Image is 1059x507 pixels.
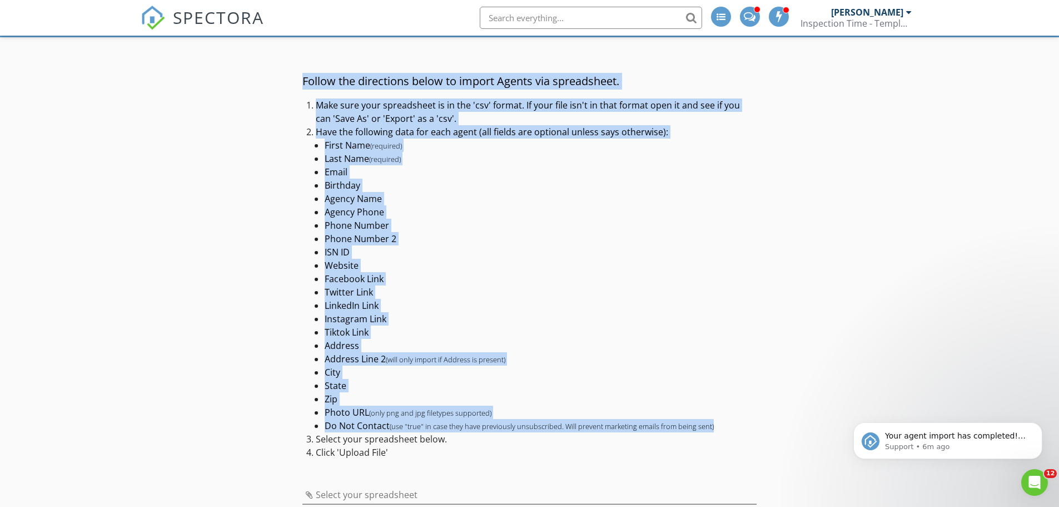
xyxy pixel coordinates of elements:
[325,312,757,326] li: Instagram Link
[325,406,757,419] li: Photo URL
[325,286,757,299] li: Twitter Link
[325,219,757,232] li: Phone Number
[325,152,757,165] li: Last Name
[325,179,757,192] li: Birthday
[325,299,757,312] li: LinkedIn Link
[370,141,402,151] span: (required)
[316,125,757,432] li: Have the following data for each agent (all fields are optional unless says otherwise):
[325,139,757,152] li: First Name
[325,379,757,392] li: State
[316,432,757,446] li: Select your spreadsheet below.
[801,18,912,29] div: Inspection Time - Temple/Waco
[831,7,903,18] div: [PERSON_NAME]
[386,355,505,365] span: (will only import if Address is present)
[325,165,757,179] li: Email
[325,326,757,339] li: Tiktok Link
[325,259,757,272] li: Website
[325,192,757,205] li: Agency Name
[837,399,1059,477] iframe: Intercom notifications message
[325,352,757,366] li: Address Line 2
[480,7,702,29] input: Search everything...
[325,272,757,286] li: Facebook Link
[302,486,757,504] input: Select your spreadsheet
[325,339,757,352] li: Address
[141,15,264,38] a: SPECTORA
[325,419,757,432] li: Do Not Contact
[141,6,165,30] img: The Best Home Inspection Software - Spectora
[173,6,264,29] span: SPECTORA
[1021,469,1048,496] iframe: Intercom live chat
[325,245,757,259] li: ISN ID
[1044,469,1057,478] span: 12
[325,205,757,219] li: Agency Phone
[325,366,757,379] li: City
[302,73,757,90] p: Follow the directions below to import Agents via spreadsheet.
[325,232,757,245] li: Phone Number 2
[390,421,714,431] span: (use "true" in case they have previously unsubscribed. Will prevent marketing emails from being s...
[369,408,491,418] span: (only png and jpg filetypes supported)
[316,446,757,459] li: Click 'Upload File'
[369,154,401,164] span: (required)
[316,99,757,125] li: Make sure your spreadsheet is in the 'csv' format. If your file isn't in that format open it and ...
[325,392,757,406] li: Zip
